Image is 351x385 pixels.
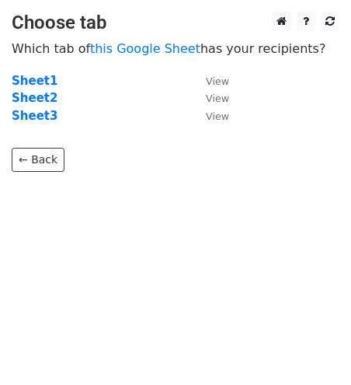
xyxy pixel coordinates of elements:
a: Sheet1 [12,74,57,88]
a: View [190,109,229,123]
small: View [206,110,229,122]
a: Sheet2 [12,91,57,105]
small: View [206,93,229,104]
p: Which tab of has your recipients? [12,40,339,57]
a: View [190,74,229,88]
a: ← Back [12,148,64,172]
a: View [190,91,229,105]
small: View [206,75,229,87]
a: Sheet3 [12,109,57,123]
a: this Google Sheet [90,41,200,56]
h3: Choose tab [12,12,339,34]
